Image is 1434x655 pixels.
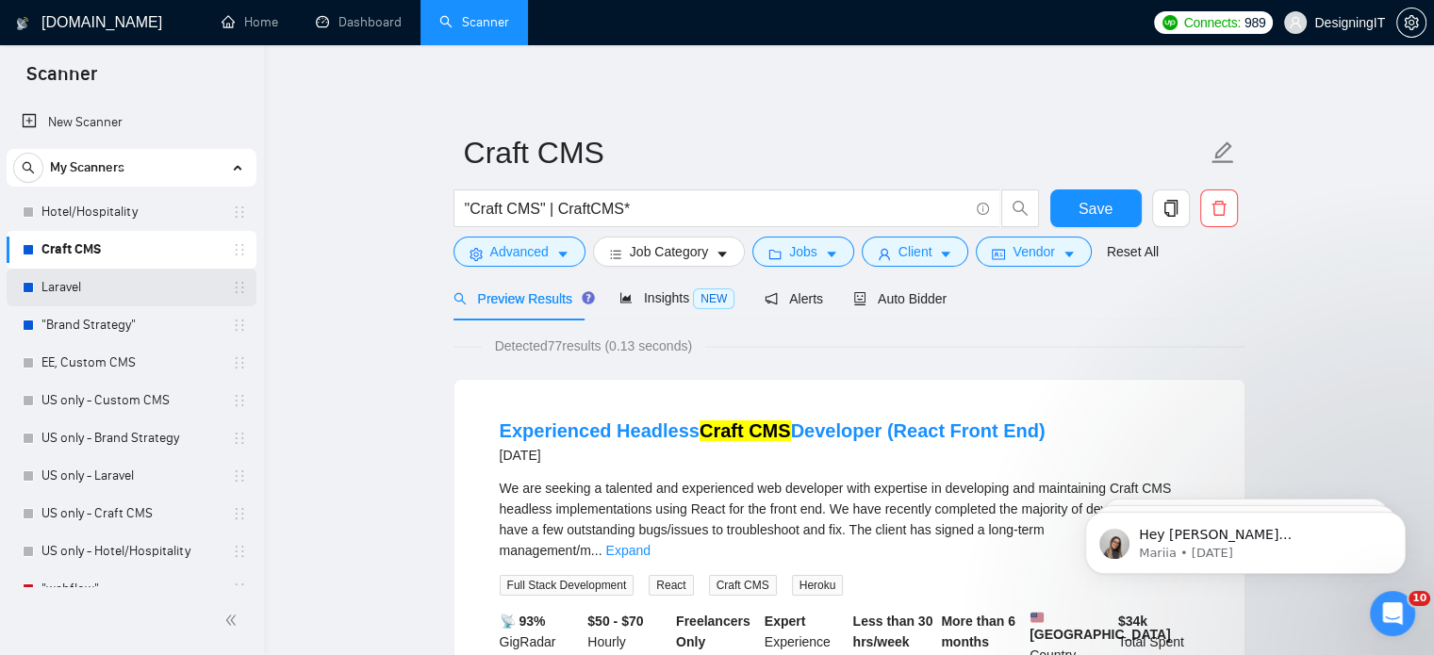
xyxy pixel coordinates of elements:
[16,8,29,39] img: logo
[500,478,1199,561] div: We are seeking a talented and experienced web developer with expertise in developing and maintain...
[580,289,597,306] div: Tooltip anchor
[1397,15,1426,30] span: setting
[232,468,247,483] span: holder
[490,241,549,262] span: Advanced
[41,532,221,570] a: US only - Hotel/Hospitality
[1079,197,1113,221] span: Save
[1153,200,1189,217] span: copy
[789,241,817,262] span: Jobs
[1162,15,1178,30] img: upwork-logo.png
[232,506,247,521] span: holder
[768,247,782,261] span: folder
[765,291,823,306] span: Alerts
[556,247,569,261] span: caret-down
[1396,8,1426,38] button: setting
[619,291,633,304] span: area-chart
[1211,140,1235,165] span: edit
[232,205,247,220] span: holder
[453,292,467,305] span: search
[482,336,705,356] span: Detected 77 results (0.13 seconds)
[609,247,622,261] span: bars
[41,570,221,608] a: "webflow"
[22,104,241,141] a: New Scanner
[1057,472,1434,604] iframe: Intercom notifications message
[41,193,221,231] a: Hotel/Hospitality
[500,614,546,629] b: 📡 93%
[41,419,221,457] a: US only - Brand Strategy
[50,149,124,187] span: My Scanners
[1201,200,1237,217] span: delete
[853,614,933,649] b: Less than 30 hrs/week
[593,237,745,267] button: barsJob Categorycaret-down
[853,291,947,306] span: Auto Bidder
[716,247,729,261] span: caret-down
[765,614,806,629] b: Expert
[14,161,42,174] span: search
[11,60,112,100] span: Scanner
[41,344,221,382] a: EE, Custom CMS
[316,14,402,30] a: dashboardDashboard
[1050,189,1142,227] button: Save
[630,241,708,262] span: Job Category
[1107,241,1159,262] a: Reset All
[700,420,791,441] mark: Craft CMS
[41,382,221,419] a: US only - Custom CMS
[453,237,585,267] button: settingAdvancedcaret-down
[1244,12,1265,33] span: 989
[41,495,221,532] a: US only - Craft CMS
[232,581,247,597] span: holder
[232,431,247,446] span: holder
[853,292,866,305] span: robot
[1183,12,1240,33] span: Connects:
[649,575,693,596] span: React
[439,14,509,30] a: searchScanner
[992,247,1005,261] span: idcard
[500,444,1046,467] div: [DATE]
[41,231,221,269] a: Craft CMS
[862,237,969,267] button: userClientcaret-down
[41,306,221,344] a: "Brand Strategy"
[82,55,319,332] span: Hey [PERSON_NAME][EMAIL_ADDRESS][PERSON_NAME][DOMAIN_NAME], Looks like your Upwork agency Designi...
[1063,247,1076,261] span: caret-down
[1030,611,1044,624] img: 🇺🇸
[232,280,247,295] span: holder
[224,611,243,630] span: double-left
[41,457,221,495] a: US only - Laravel
[976,237,1091,267] button: idcardVendorcaret-down
[898,241,932,262] span: Client
[752,237,854,267] button: folderJobscaret-down
[605,543,650,558] a: Expand
[825,247,838,261] span: caret-down
[977,203,989,215] span: info-circle
[7,104,256,141] li: New Scanner
[939,247,952,261] span: caret-down
[41,269,221,306] a: Laravel
[1030,611,1171,642] b: [GEOGRAPHIC_DATA]
[878,247,891,261] span: user
[232,318,247,333] span: holder
[693,288,734,309] span: NEW
[709,575,777,596] span: Craft CMS
[1289,16,1302,29] span: user
[591,543,602,558] span: ...
[1396,15,1426,30] a: setting
[1152,189,1190,227] button: copy
[1002,200,1038,217] span: search
[470,247,483,261] span: setting
[1013,241,1054,262] span: Vendor
[1118,614,1147,629] b: $ 34k
[232,242,247,257] span: holder
[232,355,247,370] span: holder
[1200,189,1238,227] button: delete
[232,544,247,559] span: holder
[500,481,1188,558] span: We are seeking a talented and experienced web developer with expertise in developing and maintain...
[1001,189,1039,227] button: search
[453,291,589,306] span: Preview Results
[464,129,1207,176] input: Scanner name...
[13,153,43,183] button: search
[1409,591,1430,606] span: 10
[232,393,247,408] span: holder
[676,614,750,649] b: Freelancers Only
